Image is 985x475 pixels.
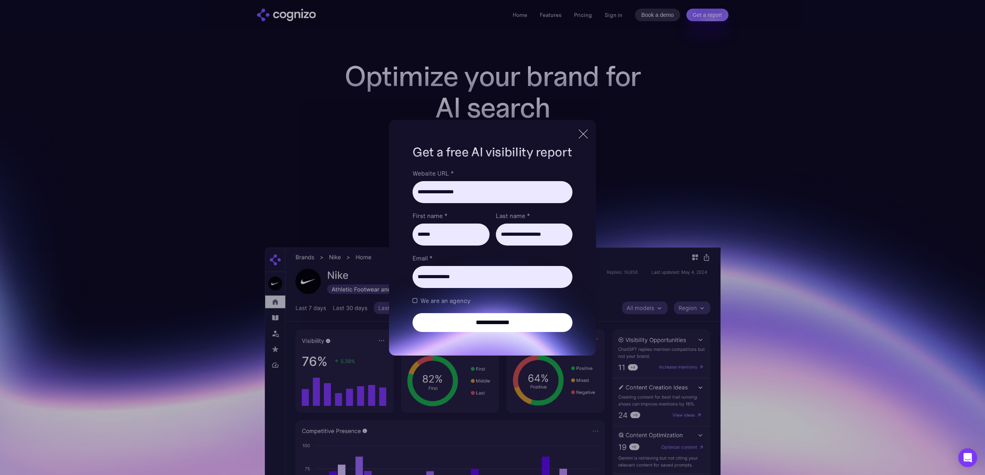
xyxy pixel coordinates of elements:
[496,211,572,220] label: Last name *
[413,169,572,178] label: Website URL *
[413,253,572,263] label: Email *
[958,448,977,467] div: Open Intercom Messenger
[420,296,470,305] span: We are an agency
[413,169,572,332] form: Brand Report Form
[413,143,572,161] h1: Get a free AI visibility report
[413,211,489,220] label: First name *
